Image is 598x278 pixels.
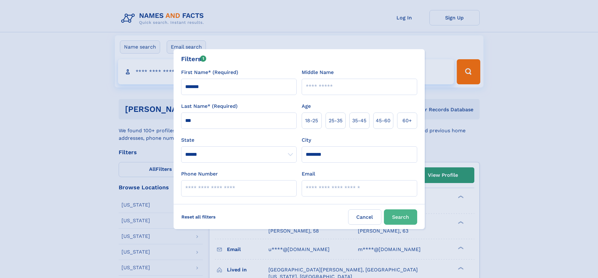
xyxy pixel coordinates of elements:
label: Middle Name [302,69,334,76]
span: 60+ [402,117,412,124]
label: State [181,136,297,144]
span: 35‑45 [352,117,366,124]
label: First Name* (Required) [181,69,238,76]
button: Search [384,209,417,225]
div: Filters [181,54,207,64]
label: Email [302,170,315,178]
label: Reset all filters [177,209,220,224]
label: Last Name* (Required) [181,102,238,110]
span: 18‑25 [305,117,318,124]
label: City [302,136,311,144]
span: 45‑60 [376,117,391,124]
label: Cancel [348,209,381,225]
label: Age [302,102,311,110]
span: 25‑35 [329,117,342,124]
label: Phone Number [181,170,218,178]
